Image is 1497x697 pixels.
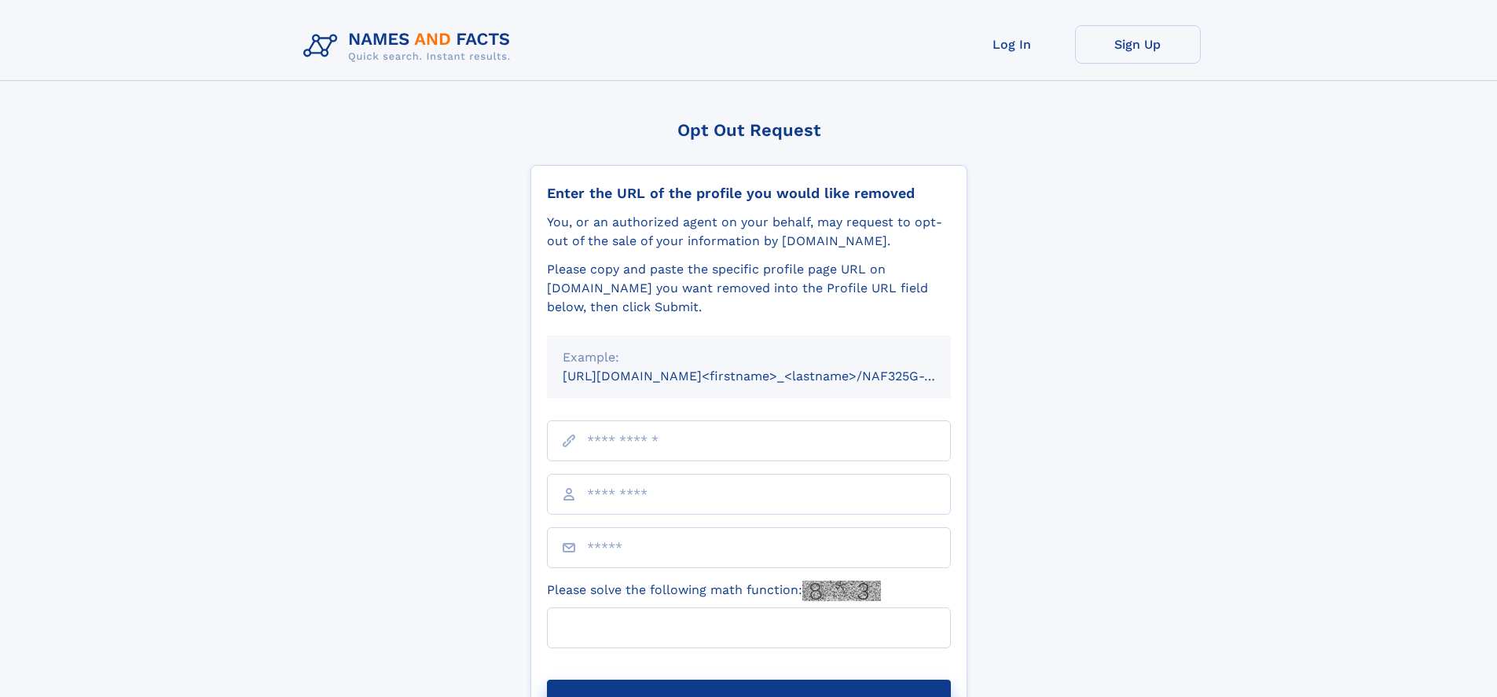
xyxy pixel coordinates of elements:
[547,581,881,601] label: Please solve the following math function:
[530,120,967,140] div: Opt Out Request
[563,369,981,383] small: [URL][DOMAIN_NAME]<firstname>_<lastname>/NAF325G-xxxxxxxx
[563,348,935,367] div: Example:
[547,260,951,317] div: Please copy and paste the specific profile page URL on [DOMAIN_NAME] you want removed into the Pr...
[949,25,1075,64] a: Log In
[547,185,951,202] div: Enter the URL of the profile you would like removed
[1075,25,1201,64] a: Sign Up
[547,213,951,251] div: You, or an authorized agent on your behalf, may request to opt-out of the sale of your informatio...
[297,25,523,68] img: Logo Names and Facts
